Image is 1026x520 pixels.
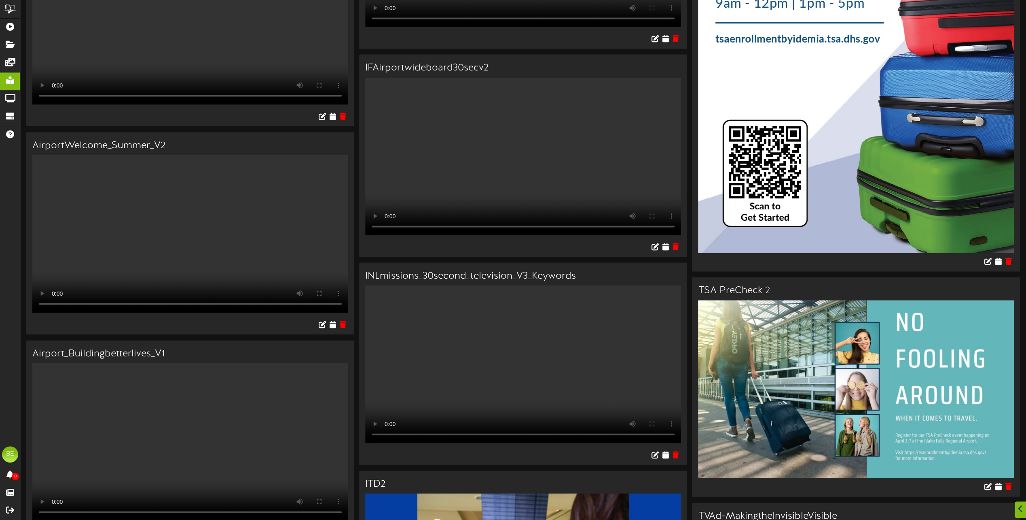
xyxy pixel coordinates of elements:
[365,271,681,281] h3: INLmissions_30second_television_V3_Keywords
[32,155,348,313] video: Your browser does not support HTML5 video.
[32,349,348,359] h3: Airport_Buildingbetterlives_V1
[365,286,681,443] video: Your browser does not support HTML5 video.
[2,446,18,462] div: BE
[365,479,681,490] h3: ITD2
[32,141,348,151] h3: AirportWelcome_Summer_V2
[365,78,681,236] video: Your browser does not support HTML5 video.
[698,286,1014,296] h3: TSA PreCheck 2
[12,473,19,480] span: 0
[365,63,681,73] h3: IFAirportwideboard30secv2
[698,300,1014,479] img: 4fb83b02-5c5a-4f11-8d97-36333624694dwhiteandblueprofessionalphototravelfacebookcover1.jpg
